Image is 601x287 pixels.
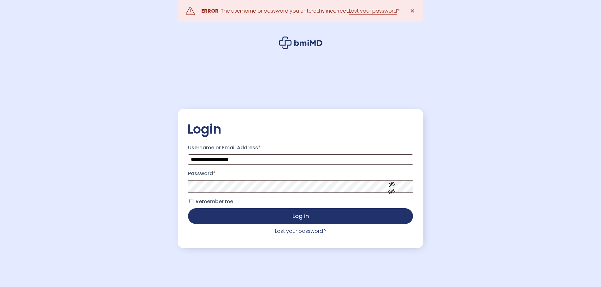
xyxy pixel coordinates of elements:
label: Password [188,169,413,179]
button: Show password [374,175,410,197]
a: Lost your password? [275,227,326,235]
span: ✕ [410,7,415,15]
input: Remember me [189,199,193,203]
strong: ERROR [201,7,219,14]
span: Remember me [196,198,233,205]
a: Lost your password [349,7,397,15]
h2: Login [187,121,414,137]
a: ✕ [406,5,419,17]
div: : The username or password you entered is incorrect. ? [201,7,400,15]
label: Username or Email Address [188,143,413,153]
button: Log in [188,208,413,224]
